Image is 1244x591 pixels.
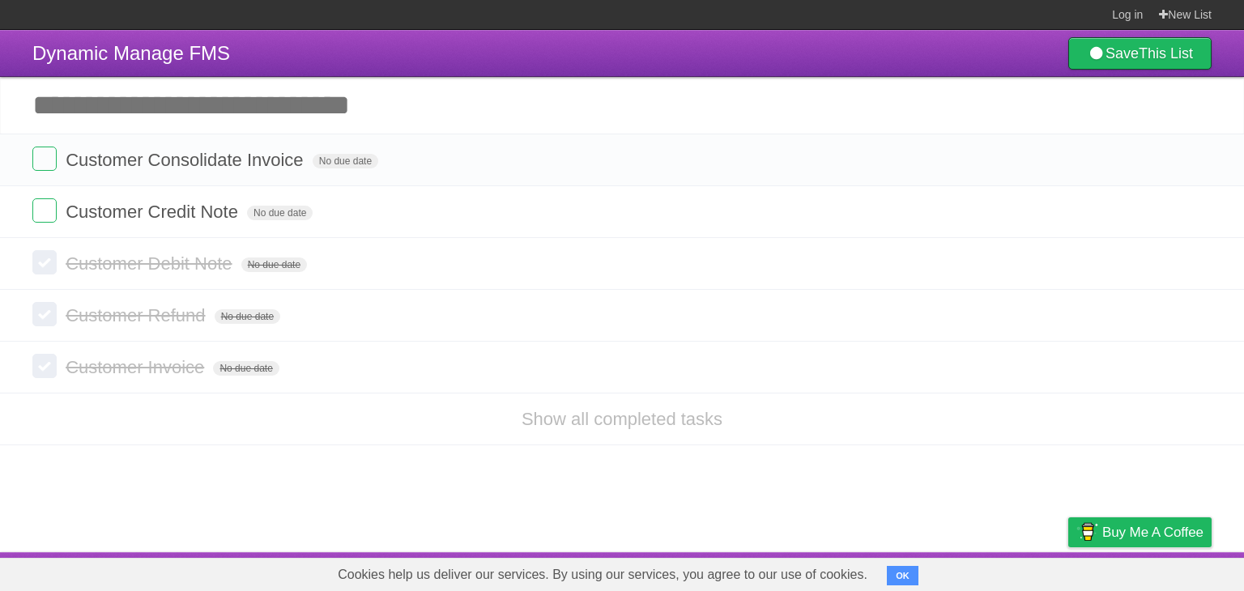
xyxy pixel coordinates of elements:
span: No due date [313,154,378,168]
span: No due date [213,361,279,376]
label: Done [32,354,57,378]
b: This List [1139,45,1193,62]
a: SaveThis List [1068,37,1212,70]
span: No due date [215,309,280,324]
button: OK [887,566,918,585]
span: No due date [241,257,307,272]
span: Customer Refund [66,305,209,325]
label: Done [32,198,57,223]
a: Show all completed tasks [522,409,722,429]
a: Suggest a feature [1110,556,1212,587]
label: Done [32,147,57,171]
span: Cookies help us deliver our services. By using our services, you agree to our use of cookies. [322,559,884,591]
span: Buy me a coffee [1102,518,1204,546]
a: Buy me a coffee [1068,517,1212,547]
label: Done [32,302,57,326]
span: Customer Debit Note [66,253,236,274]
span: Dynamic Manage FMS [32,42,230,64]
a: Privacy [1047,556,1089,587]
span: Customer Consolidate Invoice [66,150,307,170]
a: About [853,556,887,587]
a: Terms [992,556,1028,587]
img: Buy me a coffee [1076,518,1098,546]
span: Customer Credit Note [66,202,242,222]
label: Done [32,250,57,274]
a: Developers [906,556,972,587]
span: No due date [247,206,313,220]
span: Customer Invoice [66,357,208,377]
